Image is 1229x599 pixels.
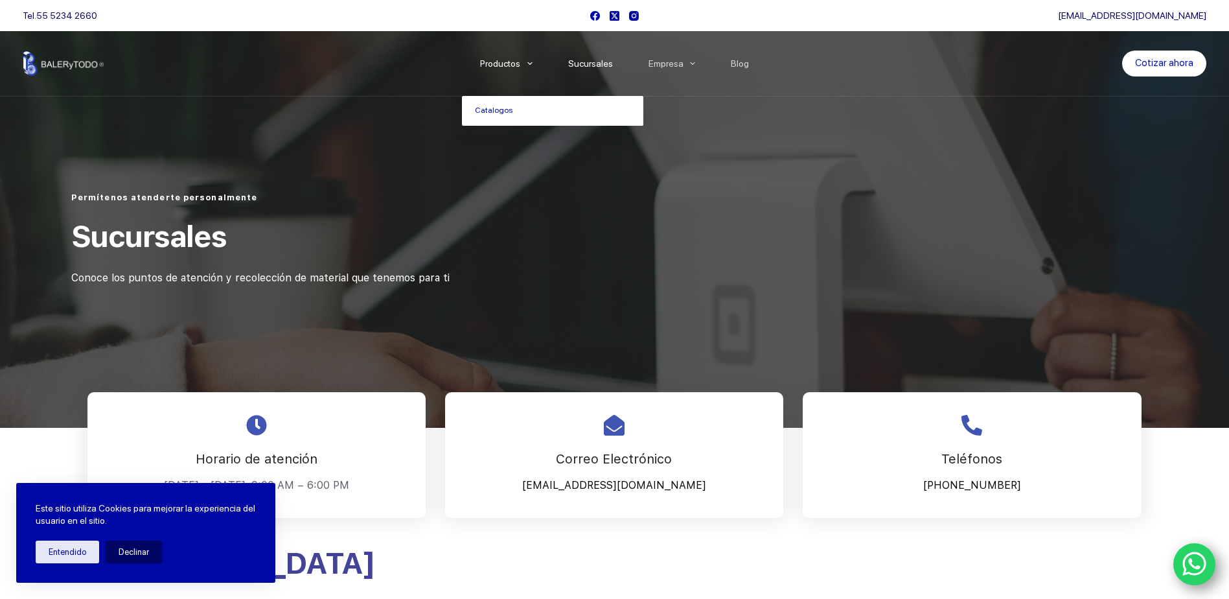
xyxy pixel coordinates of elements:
[71,272,450,284] span: Conoce los puntos de atención y recolección de material que tenemos para ti
[556,451,672,467] span: Correo Electrónico
[1122,51,1206,76] a: Cotizar ahora
[462,31,767,96] nav: Menu Principal
[71,218,227,254] span: Sucursales
[36,502,256,528] p: Este sitio utiliza Cookies para mejorar la experiencia del usuario en el sitio.
[23,51,104,76] img: Balerytodo
[164,479,349,491] span: [DATE] a [DATE]: 9:00 AM – 6:00 PM
[941,451,1002,467] span: Teléfonos
[36,10,97,21] a: 55 5234 2660
[196,451,317,467] span: Horario de atención
[1173,543,1216,586] a: WhatsApp
[819,476,1126,495] p: [PHONE_NUMBER]
[590,11,600,21] a: Facebook
[1058,10,1206,21] a: [EMAIL_ADDRESS][DOMAIN_NAME]
[629,11,639,21] a: Instagram
[461,476,767,495] p: [EMAIL_ADDRESS][DOMAIN_NAME]
[106,541,162,563] button: Declinar
[36,541,99,563] button: Entendido
[71,193,257,202] span: Permítenos atenderte personalmente
[610,11,619,21] a: X (Twitter)
[462,96,643,126] a: Catalogos
[23,10,97,21] span: Tel.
